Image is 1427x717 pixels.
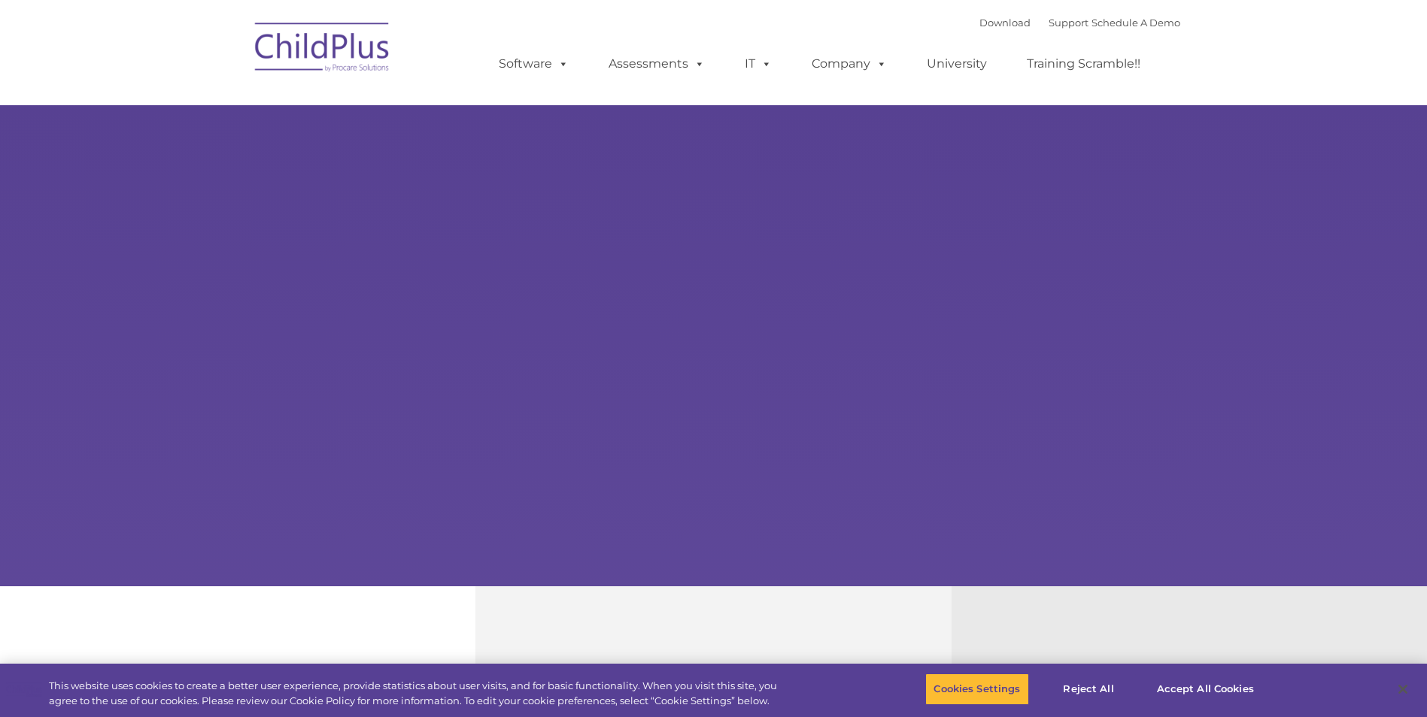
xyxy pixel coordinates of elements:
a: Support [1049,17,1088,29]
img: ChildPlus by Procare Solutions [247,12,398,87]
a: Training Scramble!! [1012,49,1155,79]
button: Cookies Settings [925,673,1028,705]
div: This website uses cookies to create a better user experience, provide statistics about user visit... [49,679,785,708]
a: Company [797,49,902,79]
a: IT [730,49,787,79]
a: University [912,49,1002,79]
a: Software [484,49,584,79]
button: Reject All [1042,673,1136,705]
font: | [979,17,1180,29]
button: Close [1386,673,1419,706]
button: Accept All Cookies [1149,673,1262,705]
a: Schedule A Demo [1092,17,1180,29]
a: Download [979,17,1031,29]
a: Assessments [594,49,720,79]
